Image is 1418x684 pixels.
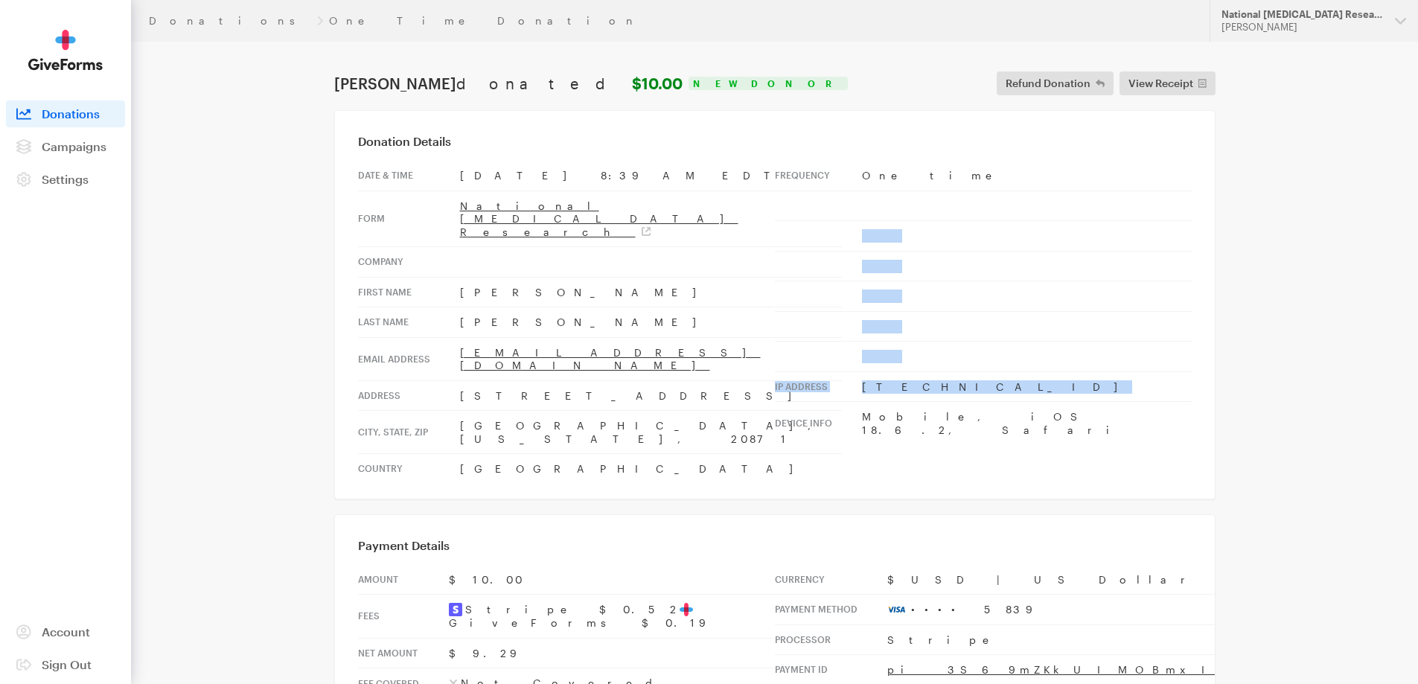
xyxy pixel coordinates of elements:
a: Donations [149,15,311,27]
th: Address [358,380,460,411]
th: Frequency [775,161,862,191]
button: Refund Donation [997,71,1114,95]
img: GiveForms [28,30,103,71]
div: [PERSON_NAME] [1221,21,1383,33]
td: [PERSON_NAME] [460,277,842,307]
th: Payment Method [775,595,887,625]
span: Sign Out [42,657,92,671]
th: Last Name [358,307,460,338]
th: Date & time [358,161,460,191]
th: City, state, zip [358,411,460,454]
span: Donations [42,106,100,121]
th: Form [358,191,460,247]
a: Campaigns [6,133,125,160]
th: Company [358,247,460,278]
th: Country [358,454,460,484]
strong: $10.00 [632,74,683,92]
a: Settings [6,166,125,193]
span: Refund Donation [1006,74,1090,92]
a: pi_3S69mZKkUIMOBmxI0wp4xb0V [887,663,1366,676]
th: Currency [775,565,887,595]
div: New Donor [689,77,848,90]
td: Thank You! [486,119,933,167]
a: View Receipt [1120,71,1216,95]
img: favicon-aeed1a25926f1876c519c09abb28a859d2c37b09480cd79f99d23ee3a2171d47.svg [680,603,693,616]
th: Amount [358,565,449,595]
td: [GEOGRAPHIC_DATA] [460,454,842,484]
span: Account [42,624,90,639]
td: [STREET_ADDRESS] [460,380,842,411]
h3: Donation Details [358,134,1192,149]
td: $9.29 [449,638,775,668]
th: IP address [775,371,862,402]
h1: [PERSON_NAME] [334,74,683,92]
th: First Name [358,277,460,307]
td: [PERSON_NAME] [460,307,842,338]
img: BrightFocus Foundation | National Glaucoma Research [579,25,840,67]
td: Your generous, tax-deductible gift to National [MEDICAL_DATA] Research will go to work to help fu... [526,493,892,674]
a: Sign Out [6,651,125,678]
th: Processor [775,624,887,655]
td: One time [862,161,1192,191]
th: Fees [358,595,449,639]
img: stripe2-5d9aec7fb46365e6c7974577a8dae7ee9b23322d394d28ba5d52000e5e5e0903.svg [449,603,462,616]
div: National [MEDICAL_DATA] Research [1221,8,1383,21]
td: Stripe $0.52 GiveForms $0.19 [449,595,775,639]
td: •••• 5839 [887,595,1366,625]
td: Stripe [887,624,1366,655]
a: Donations [6,100,125,127]
th: Email address [358,337,460,380]
h3: Payment Details [358,538,1192,553]
td: [GEOGRAPHIC_DATA], [US_STATE], 20871 [460,411,842,454]
span: donated [456,74,628,92]
td: $USD | US Dollar [887,565,1366,595]
a: Account [6,619,125,645]
td: [TECHNICAL_ID] [862,371,1192,402]
span: Campaigns [42,139,106,153]
a: National [MEDICAL_DATA] Research [460,199,738,238]
td: Mobile, iOS 18.6.2, Safari [862,402,1192,445]
span: Settings [42,172,89,186]
th: Device info [775,402,862,445]
td: [DATE] 8:39 AM EDT [460,161,842,191]
th: Net Amount [358,638,449,668]
td: $10.00 [449,565,775,595]
span: View Receipt [1128,74,1193,92]
a: [EMAIL_ADDRESS][DOMAIN_NAME] [460,346,761,372]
